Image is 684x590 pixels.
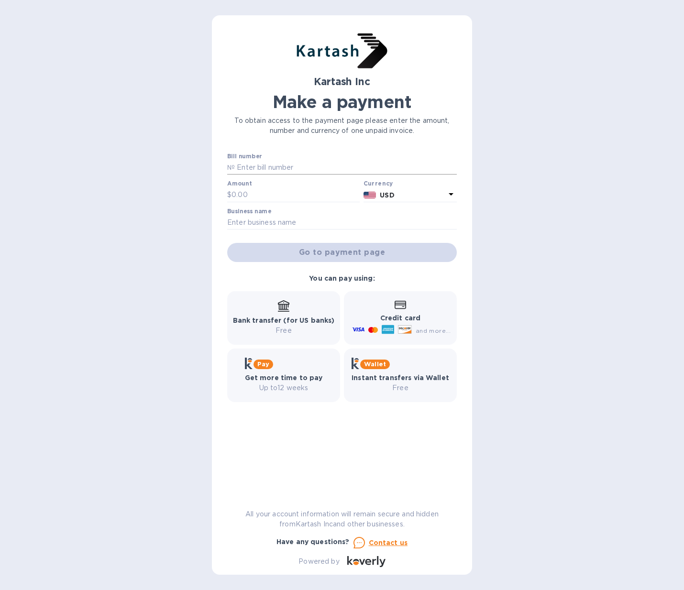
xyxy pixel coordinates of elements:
[227,509,457,529] p: All your account information will remain secure and hidden from Kartash Inc and other businesses.
[309,274,375,282] b: You can pay using:
[227,92,457,112] h1: Make a payment
[314,76,370,87] b: Kartash Inc
[245,383,323,393] p: Up to 12 weeks
[276,538,350,546] b: Have any questions?
[416,327,451,334] span: and more...
[364,361,386,368] b: Wallet
[232,188,360,202] input: 0.00
[298,557,339,567] p: Powered by
[227,208,271,214] label: Business name
[380,191,394,199] b: USD
[227,216,457,230] input: Enter business name
[227,116,457,136] p: To obtain access to the payment page please enter the amount, number and currency of one unpaid i...
[227,163,235,173] p: №
[245,374,323,382] b: Get more time to pay
[380,314,420,322] b: Credit card
[257,361,269,368] b: Pay
[364,192,376,198] img: USD
[235,161,457,175] input: Enter bill number
[233,317,335,324] b: Bank transfer (for US banks)
[227,190,232,200] p: $
[369,539,408,546] u: Contact us
[364,180,393,187] b: Currency
[352,383,449,393] p: Free
[227,153,262,159] label: Bill number
[227,181,252,187] label: Amount
[352,374,449,382] b: Instant transfers via Wallet
[233,326,335,336] p: Free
